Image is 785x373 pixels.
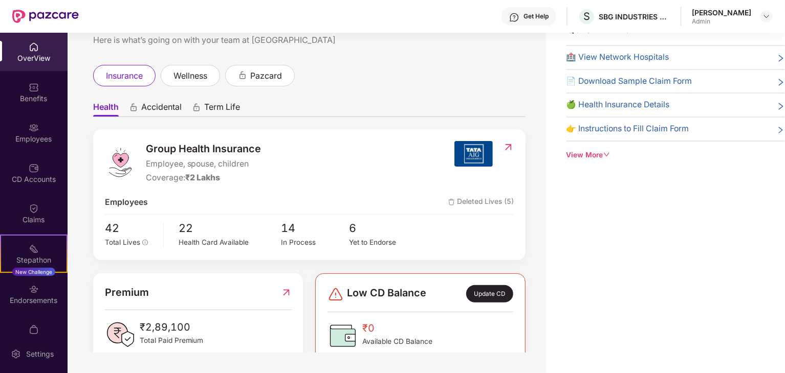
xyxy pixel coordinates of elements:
img: deleteIcon [448,199,455,205]
img: svg+xml;base64,PHN2ZyBpZD0iTXlfT3JkZXJzIiBkYXRhLW5hbWU9Ik15IE9yZGVycyIgeG1sbnM9Imh0dHA6Ly93d3cudz... [29,324,39,335]
div: animation [238,71,247,80]
div: animation [192,103,201,112]
img: svg+xml;base64,PHN2ZyBpZD0iQ2xhaW0iIHhtbG5zPSJodHRwOi8vd3d3LnczLm9yZy8yMDAwL3N2ZyIgd2lkdGg9IjIwIi... [29,203,39,214]
span: pazcard [250,69,282,82]
span: 📄 Download Sample Claim Form [566,75,692,88]
span: Available CD Balance [362,336,432,347]
span: right [777,53,785,64]
img: svg+xml;base64,PHN2ZyBpZD0iQ0RfQWNjb3VudHMiIGRhdGEtbmFtZT0iQ0QgQWNjb3VudHMiIHhtbG5zPSJodHRwOi8vd3... [29,163,39,173]
div: Coverage: [146,172,261,184]
img: svg+xml;base64,PHN2ZyBpZD0iRW1wbG95ZWVzIiB4bWxucz0iaHR0cDovL3d3dy53My5vcmcvMjAwMC9zdmciIHdpZHRoPS... [29,123,39,133]
img: PaidPremiumIcon [105,319,136,350]
span: insurance [106,69,143,82]
div: animation [129,103,138,112]
span: 🏥 View Network Hospitals [566,51,669,64]
span: Low CD Balance [347,285,426,302]
span: down [603,151,610,158]
div: New Challenge [12,268,55,276]
div: Here is what’s going on with your team at [GEOGRAPHIC_DATA] [93,34,526,46]
img: svg+xml;base64,PHN2ZyBpZD0iSGVscC0zMngzMiIgeG1sbnM9Imh0dHA6Ly93d3cudzMub3JnLzIwMDAvc3ZnIiB3aWR0aD... [509,12,519,22]
img: svg+xml;base64,PHN2ZyBpZD0iRHJvcGRvd24tMzJ4MzIiIHhtbG5zPSJodHRwOi8vd3d3LnczLm9yZy8yMDAwL3N2ZyIgd2... [762,12,771,20]
span: Employees [105,196,148,209]
div: View More [566,150,785,161]
div: Yet to Endorse [350,237,418,248]
span: Total Lives [105,238,140,246]
div: Health Card Available [179,237,281,248]
span: ₹2 Lakhs [185,173,221,182]
span: Premium [105,285,149,300]
span: wellness [173,69,207,82]
span: right [777,101,785,111]
img: svg+xml;base64,PHN2ZyBpZD0iQmVuZWZpdHMiIHhtbG5zPSJodHRwOi8vd3d3LnczLm9yZy8yMDAwL3N2ZyIgd2lkdGg9Ij... [29,82,39,92]
span: 🍏 Health Insurance Details [566,99,670,111]
img: svg+xml;base64,PHN2ZyBpZD0iSG9tZSIgeG1sbnM9Imh0dHA6Ly93d3cudzMub3JnLzIwMDAvc3ZnIiB3aWR0aD0iMjAiIG... [29,42,39,52]
img: RedirectIcon [281,285,292,300]
span: Total Paid Premium [140,335,204,346]
span: Employee, spouse, children [146,158,261,171]
span: right [777,77,785,88]
span: 22 [179,220,281,237]
img: New Pazcare Logo [12,10,79,23]
span: ₹2,89,100 [140,319,204,335]
div: [PERSON_NAME] [692,8,751,17]
span: Health [93,102,119,116]
div: Get Help [524,12,549,20]
span: Group Health Insurance [146,141,261,157]
div: SBG INDUSTRIES PRIVATE LIMITED [599,12,670,21]
span: info-circle [142,240,148,246]
img: CDBalanceIcon [328,320,358,351]
img: svg+xml;base64,PHN2ZyBpZD0iRGFuZ2VyLTMyeDMyIiB4bWxucz0iaHR0cDovL3d3dy53My5vcmcvMjAwMC9zdmciIHdpZH... [328,286,344,302]
span: Term Life [204,102,240,116]
img: svg+xml;base64,PHN2ZyBpZD0iRW5kb3JzZW1lbnRzIiB4bWxucz0iaHR0cDovL3d3dy53My5vcmcvMjAwMC9zdmciIHdpZH... [29,284,39,294]
span: 14 [281,220,349,237]
span: right [777,125,785,135]
img: svg+xml;base64,PHN2ZyB4bWxucz0iaHR0cDovL3d3dy53My5vcmcvMjAwMC9zdmciIHdpZHRoPSIyMSIgaGVpZ2h0PSIyMC... [29,244,39,254]
img: insurerIcon [454,141,493,167]
span: S [583,10,590,22]
span: Deleted Lives (5) [448,196,514,209]
img: logo [105,147,136,178]
span: 👉 Instructions to Fill Claim Form [566,123,689,135]
span: ₹0 [362,320,432,336]
div: Settings [23,349,57,359]
div: In Process [281,237,349,248]
span: Accidental [141,102,182,116]
div: Update CD [466,285,513,302]
span: 6 [350,220,418,237]
div: Admin [692,17,751,26]
span: 42 [105,220,156,237]
img: svg+xml;base64,PHN2ZyBpZD0iU2V0dGluZy0yMHgyMCIgeG1sbnM9Imh0dHA6Ly93d3cudzMub3JnLzIwMDAvc3ZnIiB3aW... [11,349,21,359]
img: RedirectIcon [503,142,514,152]
div: Stepathon [1,255,67,265]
